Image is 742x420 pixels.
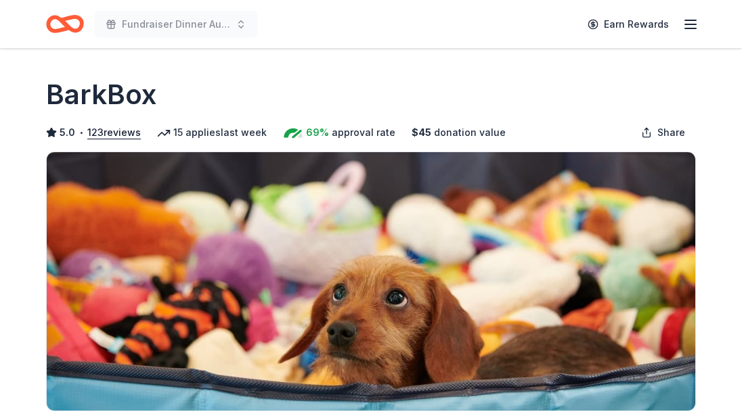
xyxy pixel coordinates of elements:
h1: BarkBox [46,76,156,114]
span: approval rate [332,124,395,141]
button: Fundraiser Dinner Auction & Raffle [95,11,257,38]
span: • [79,127,84,138]
img: Image for BarkBox [47,152,695,411]
button: 123reviews [87,124,141,141]
span: 5.0 [60,124,75,141]
span: Share [657,124,685,141]
button: Share [630,119,696,146]
span: Fundraiser Dinner Auction & Raffle [122,16,230,32]
div: 15 applies last week [157,124,267,141]
span: 69% [306,124,329,141]
span: donation value [434,124,506,141]
a: Earn Rewards [580,12,677,37]
span: $ 45 [412,124,431,141]
a: Home [46,8,84,40]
